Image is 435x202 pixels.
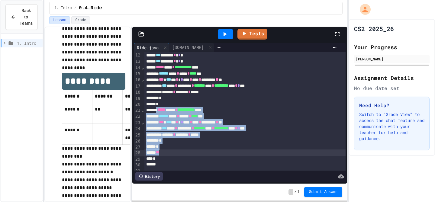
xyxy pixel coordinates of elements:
[134,101,141,107] div: 20
[134,43,169,52] div: Ride.java
[134,120,141,126] div: 23
[353,2,372,16] div: My Account
[134,83,141,89] div: 17
[134,168,141,174] div: 31
[5,4,38,30] button: Back to Teams
[17,40,40,46] span: 1. Intro
[141,65,144,70] span: Fold line
[49,16,70,24] button: Lesson
[356,56,428,62] div: [PERSON_NAME]
[141,77,144,82] span: Fold line
[134,65,141,71] div: 14
[297,190,299,194] span: 1
[134,156,141,162] div: 29
[54,6,72,11] span: 1. Intro
[295,190,297,194] span: /
[309,190,337,194] span: Submit Answer
[288,189,293,195] span: -
[304,187,342,197] button: Submit Answer
[135,172,163,181] div: History
[134,52,141,58] div: 12
[237,29,267,40] a: Tests
[134,71,141,77] div: 15
[134,138,141,144] div: 26
[354,85,430,92] div: No due date set
[20,8,33,27] span: Back to Teams
[134,107,141,114] div: 21
[134,132,141,138] div: 25
[141,120,144,125] span: Fold line
[79,5,102,12] span: 0.4.Ride
[134,77,141,83] div: 16
[169,43,214,52] div: [DOMAIN_NAME]
[354,74,430,82] h2: Assignment Details
[354,24,394,33] h1: CS2 2025_26
[141,108,144,113] span: Fold line
[134,59,141,65] div: 13
[134,162,141,168] div: 30
[134,96,141,102] div: 19
[134,150,141,156] div: 28
[134,144,141,150] div: 27
[134,114,141,120] div: 22
[359,102,424,109] h3: Need Help?
[134,44,162,51] div: Ride.java
[359,111,424,142] p: Switch to "Grade View" to access the chat feature and communicate with your teacher for help and ...
[354,43,430,51] h2: Your Progress
[134,89,141,95] div: 18
[74,6,76,11] span: /
[169,44,207,50] div: [DOMAIN_NAME]
[71,16,90,24] button: Grade
[134,126,141,132] div: 24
